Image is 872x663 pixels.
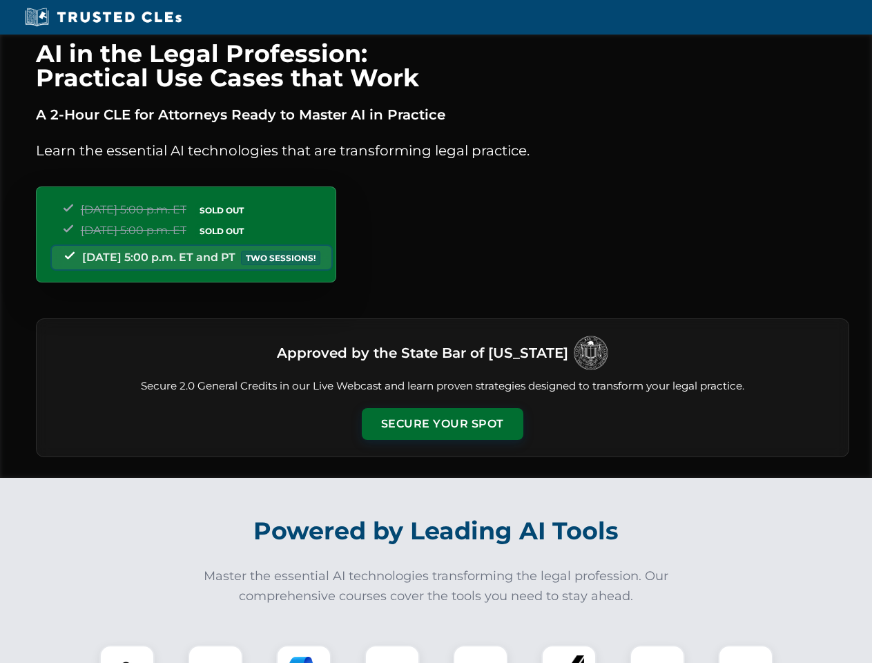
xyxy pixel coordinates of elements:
p: Learn the essential AI technologies that are transforming legal practice. [36,140,849,162]
h3: Approved by the State Bar of [US_STATE] [277,340,568,365]
span: [DATE] 5:00 p.m. ET [81,224,186,237]
span: SOLD OUT [195,203,249,218]
img: Logo [574,336,608,370]
p: Secure 2.0 General Credits in our Live Webcast and learn proven strategies designed to transform ... [53,378,832,394]
img: Trusted CLEs [21,7,186,28]
button: Secure Your Spot [362,408,523,440]
span: SOLD OUT [195,224,249,238]
p: A 2-Hour CLE for Attorneys Ready to Master AI in Practice [36,104,849,126]
span: [DATE] 5:00 p.m. ET [81,203,186,216]
p: Master the essential AI technologies transforming the legal profession. Our comprehensive courses... [195,566,678,606]
h2: Powered by Leading AI Tools [54,507,819,555]
h1: AI in the Legal Profession: Practical Use Cases that Work [36,41,849,90]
